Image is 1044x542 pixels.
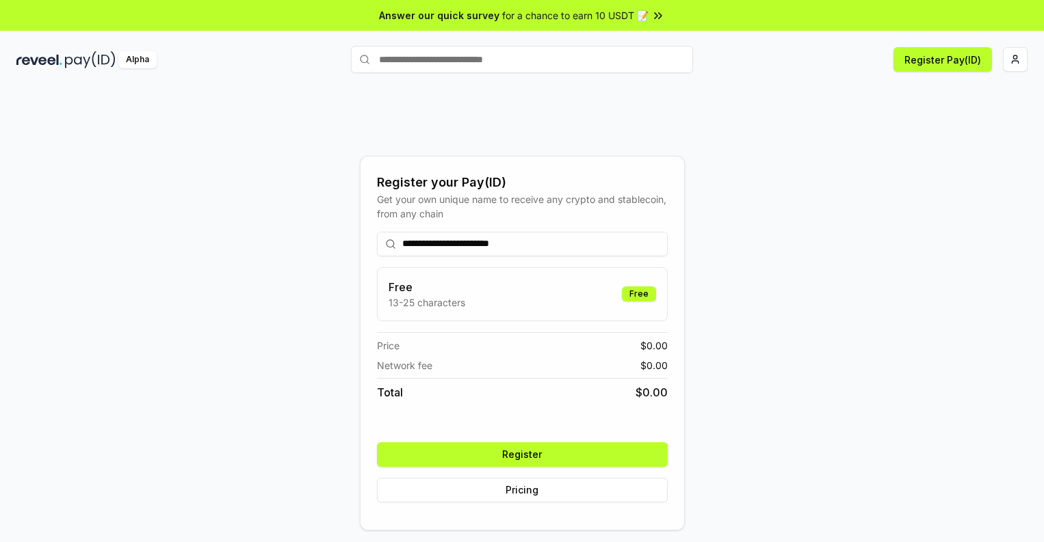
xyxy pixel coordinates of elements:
[377,384,403,401] span: Total
[502,8,649,23] span: for a chance to earn 10 USDT 📝
[377,358,432,372] span: Network fee
[377,192,668,221] div: Get your own unique name to receive any crypto and stablecoin, from any chain
[16,51,62,68] img: reveel_dark
[377,442,668,467] button: Register
[636,384,668,401] span: $ 0.00
[118,51,157,68] div: Alpha
[640,358,668,372] span: $ 0.00
[893,47,992,72] button: Register Pay(ID)
[377,173,668,192] div: Register your Pay(ID)
[377,338,400,353] span: Price
[622,286,656,301] div: Free
[379,8,499,23] span: Answer our quick survey
[389,279,465,295] h3: Free
[389,295,465,310] p: 13-25 characters
[65,51,116,68] img: pay_id
[377,478,668,502] button: Pricing
[640,338,668,353] span: $ 0.00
